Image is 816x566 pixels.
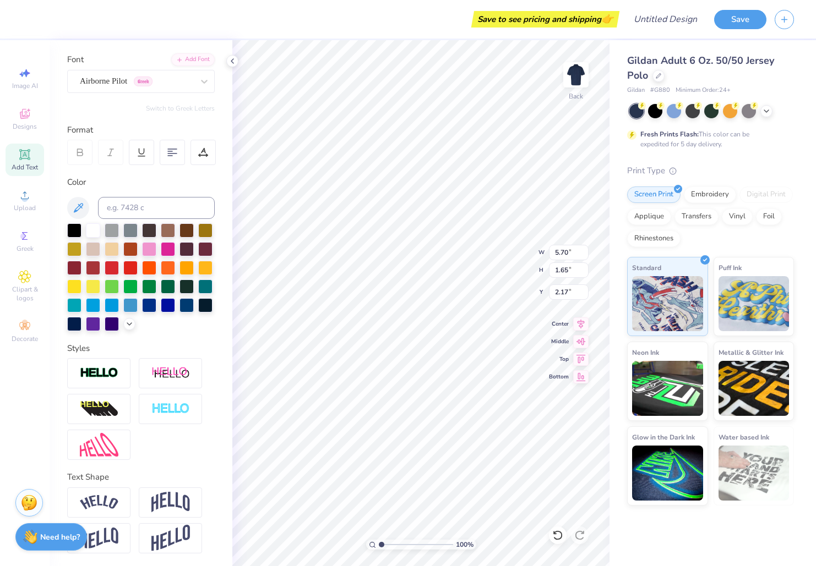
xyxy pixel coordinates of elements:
img: Free Distort [80,433,118,457]
span: Clipart & logos [6,285,44,303]
span: Greek [17,244,34,253]
span: Decorate [12,334,38,343]
input: e.g. 7428 c [98,197,215,219]
img: Arc [80,495,118,510]
strong: Fresh Prints Flash: [640,130,699,139]
img: Shadow [151,366,190,380]
div: Print Type [627,164,794,177]
div: Back [569,91,583,101]
div: Screen Print [627,186,681,203]
div: Styles [67,342,215,355]
span: Metallic & Glitter Ink [719,347,784,358]
div: Vinyl [722,208,753,225]
label: Font [67,53,84,66]
button: Switch to Greek Letters [146,104,215,113]
div: Add Font [171,53,215,66]
span: Bottom [549,373,569,381]
img: Stroke [80,367,118,380]
div: Format [67,124,216,136]
span: Designs [13,122,37,131]
img: 3d Illusion [80,400,118,418]
div: Transfers [674,208,719,225]
div: Text Shape [67,471,215,483]
img: Water based Ink [719,446,790,501]
span: Minimum Order: 24 + [676,86,731,95]
span: Middle [549,338,569,345]
span: Image AI [12,81,38,90]
img: Metallic & Glitter Ink [719,361,790,416]
img: Puff Ink [719,276,790,331]
span: # G880 [650,86,670,95]
div: This color can be expedited for 5 day delivery. [640,129,776,149]
img: Back [565,64,587,86]
span: Upload [14,204,36,212]
div: Applique [627,208,671,225]
img: Rise [151,525,190,552]
button: Save [714,10,766,29]
span: Add Text [12,163,38,172]
span: Gildan Adult 6 Oz. 50/50 Jersey Polo [627,54,774,82]
span: 100 % [456,540,474,549]
span: Top [549,355,569,363]
input: Untitled Design [625,8,706,30]
span: Neon Ink [632,347,659,358]
img: Glow in the Dark Ink [632,446,703,501]
img: Standard [632,276,703,331]
span: Puff Ink [719,262,742,273]
span: Gildan [627,86,645,95]
div: Rhinestones [627,230,681,247]
div: Foil [756,208,782,225]
span: Glow in the Dark Ink [632,431,695,443]
img: Neon Ink [632,361,703,416]
div: Digital Print [739,186,793,203]
span: Center [549,320,569,328]
img: Arch [151,492,190,513]
span: Water based Ink [719,431,769,443]
img: Flag [80,527,118,549]
div: Color [67,176,215,189]
strong: Need help? [40,532,80,542]
span: Standard [632,262,661,273]
div: Embroidery [684,186,736,203]
div: Save to see pricing and shipping [474,11,617,28]
span: 👉 [601,12,613,25]
img: Negative Space [151,403,190,415]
